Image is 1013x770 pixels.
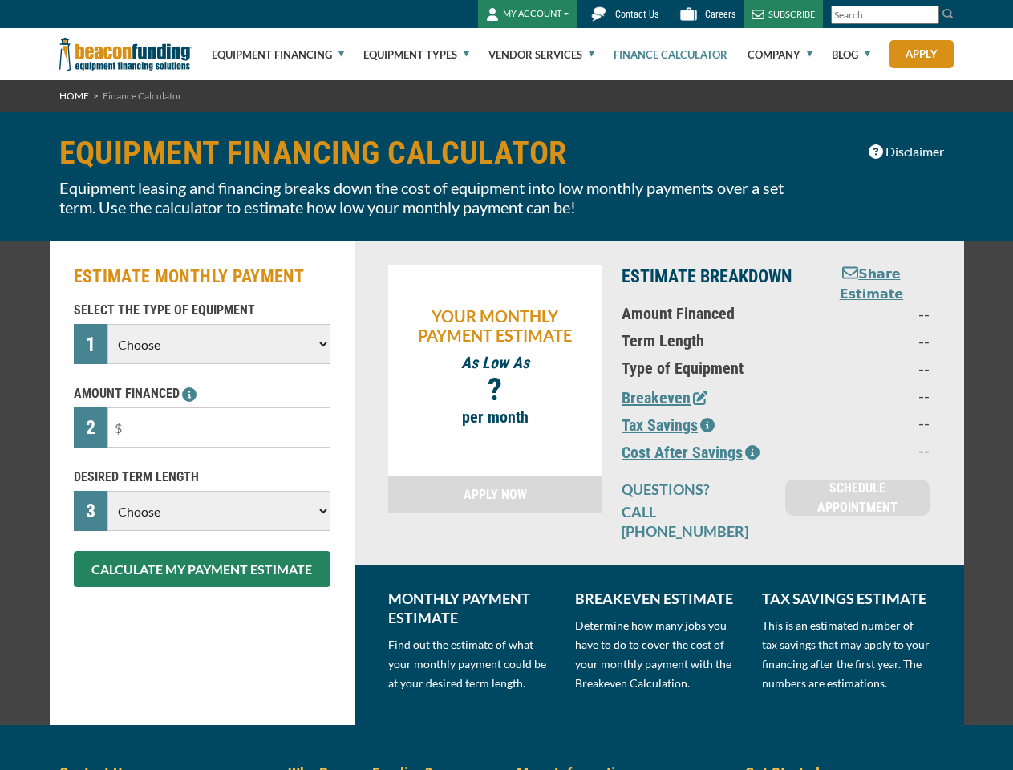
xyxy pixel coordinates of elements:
[831,6,939,24] input: Search
[488,29,594,80] a: Vendor Services
[396,353,595,372] p: As Low As
[363,29,469,80] a: Equipment Types
[388,635,556,693] p: Find out the estimate of what your monthly payment could be at your desired term length.
[615,9,658,20] span: Contact Us
[812,359,930,378] p: --
[388,589,556,627] p: MONTHLY PAYMENT ESTIMATE
[103,90,182,102] span: Finance Calculator
[575,589,743,608] p: BREAKEVEN ESTIMATE
[942,7,954,20] img: Search
[388,476,603,513] a: APPLY NOW
[812,386,930,405] p: --
[622,480,766,499] p: QUESTIONS?
[59,136,802,170] h1: EQUIPMENT FINANCING CALCULATOR
[762,616,930,693] p: This is an estimated number of tax savings that may apply to your financing after the first year....
[812,304,930,323] p: --
[812,413,930,432] p: --
[74,407,108,448] div: 2
[622,359,793,378] p: Type of Equipment
[74,324,108,364] div: 1
[59,178,802,217] p: Equipment leasing and financing breaks down the cost of equipment into low monthly payments over ...
[74,265,330,289] h2: ESTIMATE MONTHLY PAYMENT
[832,29,870,80] a: Blog
[812,440,930,460] p: --
[212,29,344,80] a: Equipment Financing
[59,28,192,80] img: Beacon Funding Corporation logo
[622,413,715,437] button: Tax Savings
[705,9,735,20] span: Careers
[622,502,766,541] p: CALL [PHONE_NUMBER]
[889,40,954,68] a: Apply
[74,468,330,487] p: DESIRED TERM LENGTH
[622,304,793,323] p: Amount Financed
[74,551,330,587] button: CALCULATE MY PAYMENT ESTIMATE
[858,136,954,167] button: Disclaimer
[74,301,330,320] p: SELECT THE TYPE OF EQUIPMENT
[614,29,727,80] a: Finance Calculator
[762,589,930,608] p: TAX SAVINGS ESTIMATE
[785,480,930,516] a: SCHEDULE APPOINTMENT
[885,142,944,161] span: Disclaimer
[812,265,930,304] button: Share Estimate
[748,29,812,80] a: Company
[396,306,595,345] p: YOUR MONTHLY PAYMENT ESTIMATE
[396,407,595,427] p: per month
[59,90,89,102] a: HOME
[622,331,793,351] p: Term Length
[622,265,793,289] p: ESTIMATE BREAKDOWN
[922,9,935,22] a: Clear search text
[74,491,108,531] div: 3
[575,616,743,693] p: Determine how many jobs you have to do to cover the cost of your monthly payment with the Breakev...
[622,386,707,410] button: Breakeven
[107,407,330,448] input: $
[622,440,760,464] button: Cost After Savings
[812,331,930,351] p: --
[396,380,595,399] p: ?
[74,384,330,403] p: AMOUNT FINANCED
